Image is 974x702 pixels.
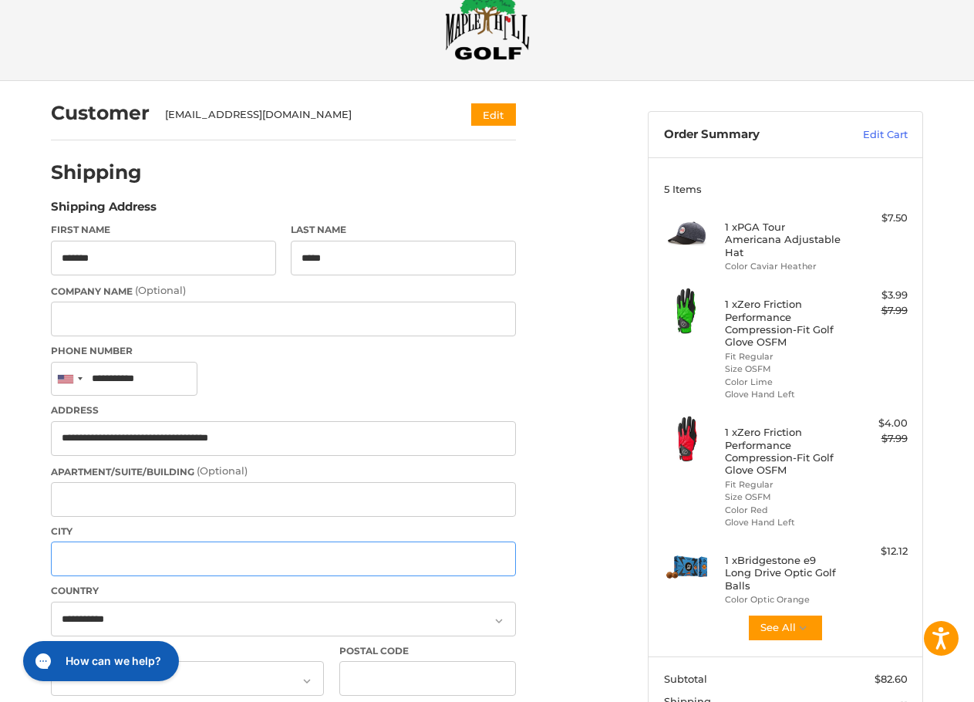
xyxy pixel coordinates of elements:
[51,223,276,237] label: First Name
[725,504,843,517] li: Color Red
[135,284,186,296] small: (Optional)
[291,223,516,237] label: Last Name
[725,388,843,401] li: Glove Hand Left
[51,464,516,479] label: Apartment/Suite/Building
[725,363,843,376] li: Size OSFM
[664,673,707,685] span: Subtotal
[51,198,157,223] legend: Shipping Address
[847,431,908,447] div: $7.99
[51,403,516,417] label: Address
[51,644,324,658] label: State/Province
[847,303,908,319] div: $7.99
[875,673,908,685] span: $82.60
[51,525,516,538] label: City
[725,298,843,348] h4: 1 x Zero Friction Performance Compression-Fit Golf Glove OSFM
[725,593,843,606] li: Color Optic Orange
[51,101,150,125] h2: Customer
[847,544,908,559] div: $12.12
[339,644,517,658] label: Postal Code
[197,464,248,477] small: (Optional)
[725,554,843,592] h4: 1 x Bridgestone e9 Long Drive Optic Golf Balls
[725,221,843,258] h4: 1 x PGA Tour Americana Adjustable Hat
[725,260,843,273] li: Color Caviar Heather
[52,363,87,396] div: United States: +1
[664,183,908,195] h3: 5 Items
[847,288,908,303] div: $3.99
[51,283,516,299] label: Company Name
[725,516,843,529] li: Glove Hand Left
[51,160,142,184] h2: Shipping
[725,376,843,389] li: Color Lime
[15,636,184,687] iframe: Gorgias live chat messenger
[725,426,843,476] h4: 1 x Zero Friction Performance Compression-Fit Golf Glove OSFM
[165,107,442,123] div: [EMAIL_ADDRESS][DOMAIN_NAME]
[725,491,843,504] li: Size OSFM
[664,127,830,143] h3: Order Summary
[847,211,908,226] div: $7.50
[51,344,516,358] label: Phone Number
[725,350,843,363] li: Fit Regular
[830,127,908,143] a: Edit Cart
[847,416,908,431] div: $4.00
[725,478,843,491] li: Fit Regular
[51,584,516,598] label: Country
[471,103,516,126] button: Edit
[747,614,824,642] button: See All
